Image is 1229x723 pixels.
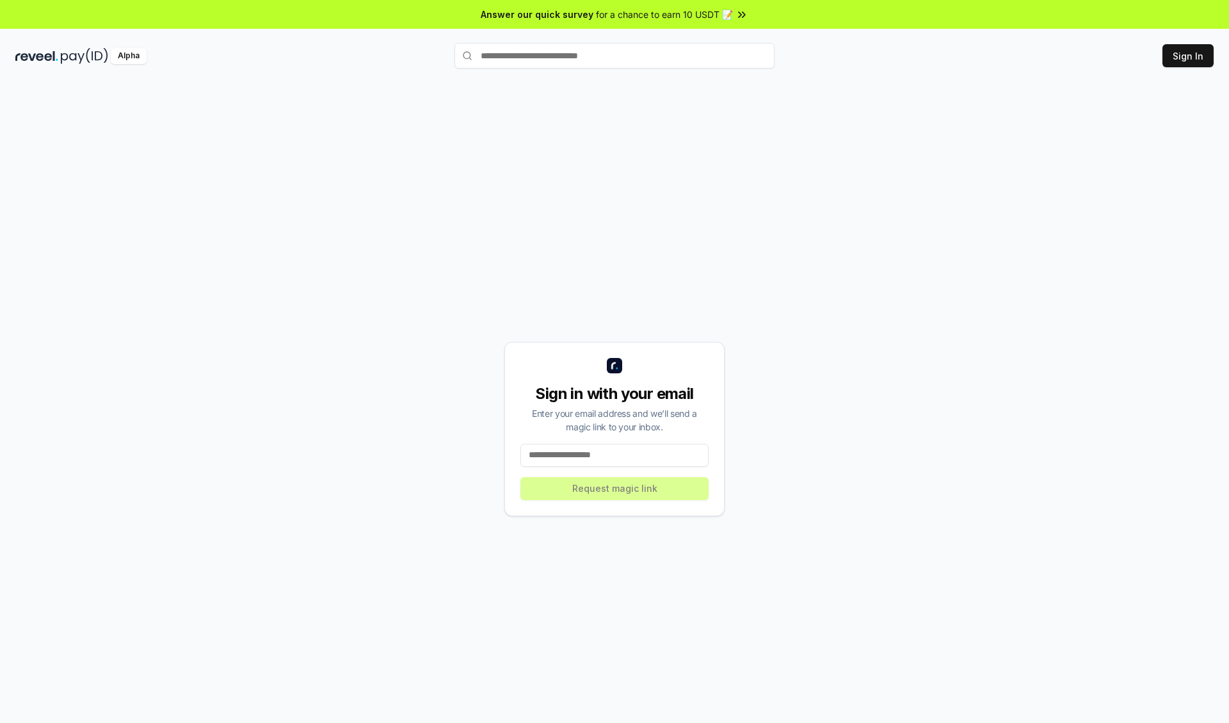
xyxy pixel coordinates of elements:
div: Alpha [111,48,147,64]
img: pay_id [61,48,108,64]
button: Sign In [1162,44,1214,67]
img: reveel_dark [15,48,58,64]
div: Sign in with your email [520,384,709,404]
div: Enter your email address and we’ll send a magic link to your inbox. [520,407,709,434]
span: Answer our quick survey [481,8,593,21]
span: for a chance to earn 10 USDT 📝 [596,8,733,21]
img: logo_small [607,358,622,373]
